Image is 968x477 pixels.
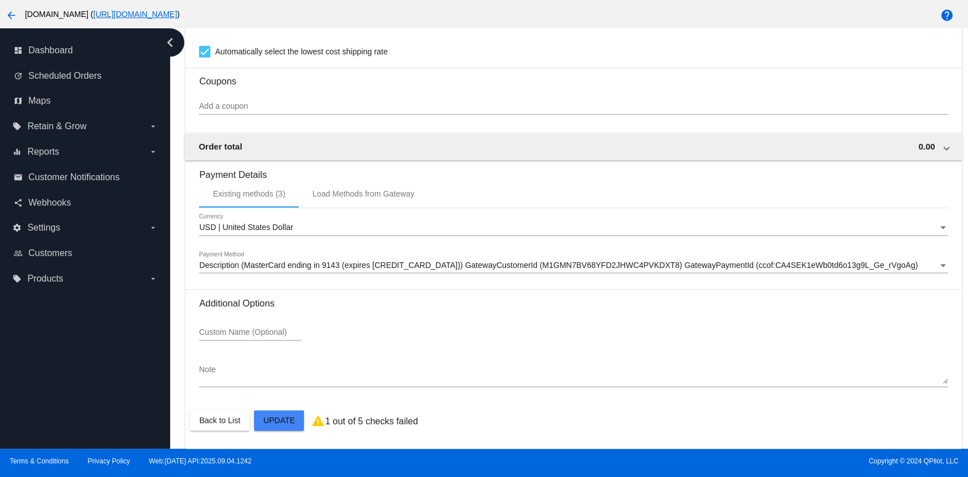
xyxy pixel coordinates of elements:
span: Reports [27,147,59,157]
mat-icon: help [940,8,954,22]
span: Update [263,416,295,425]
h3: Additional Options [199,298,948,309]
a: people_outline Customers [14,244,158,262]
i: local_offer [12,122,22,131]
a: Web:[DATE] API:2025.09.04.1242 [149,457,252,465]
i: people_outline [14,249,23,258]
div: Load Methods from Gateway [312,189,415,198]
i: arrow_drop_down [149,274,158,283]
a: map Maps [14,92,158,110]
p: 1 out of 5 checks failed [325,416,418,427]
a: share Webhooks [14,194,158,212]
mat-expansion-panel-header: Order total 0.00 [185,133,962,160]
span: USD | United States Dollar [199,223,293,232]
mat-select: Payment Method [199,261,948,270]
mat-icon: warning [311,414,325,428]
input: Custom Name (Optional) [199,328,301,337]
span: Order total [198,142,242,151]
span: Maps [28,96,50,106]
span: Dashboard [28,45,73,56]
a: update Scheduled Orders [14,67,158,85]
a: Privacy Policy [88,457,130,465]
a: [URL][DOMAIN_NAME] [93,10,177,19]
span: Retain & Grow [27,121,86,131]
span: [DOMAIN_NAME] ( ) [25,10,180,19]
span: Back to List [199,416,240,425]
i: settings [12,223,22,232]
div: Existing methods (3) [213,189,285,198]
i: dashboard [14,46,23,55]
i: share [14,198,23,207]
i: arrow_drop_down [149,223,158,232]
span: Customer Notifications [28,172,120,182]
i: local_offer [12,274,22,283]
i: arrow_drop_down [149,122,158,131]
span: Copyright © 2024 QPilot, LLC [494,457,958,465]
span: Settings [27,223,60,233]
a: email Customer Notifications [14,168,158,186]
span: Products [27,274,63,284]
mat-select: Currency [199,223,948,232]
button: Back to List [190,410,249,431]
i: arrow_drop_down [149,147,158,156]
span: 0.00 [918,142,935,151]
span: Description (MasterCard ending in 9143 (expires [CREDIT_CARD_DATA])) GatewayCustomerId (M1GMN7BV6... [199,261,918,270]
i: chevron_left [161,33,179,52]
mat-icon: arrow_back [5,8,18,22]
span: Scheduled Orders [28,71,102,81]
i: equalizer [12,147,22,156]
button: Update [254,410,304,431]
i: update [14,71,23,80]
a: dashboard Dashboard [14,41,158,59]
h3: Payment Details [199,161,948,180]
i: map [14,96,23,105]
span: Webhooks [28,198,71,208]
i: email [14,173,23,182]
span: Customers [28,248,72,258]
span: Automatically select the lowest cost shipping rate [215,45,387,58]
h3: Coupons [199,67,948,87]
a: Terms & Conditions [10,457,69,465]
input: Add a coupon [199,102,948,111]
